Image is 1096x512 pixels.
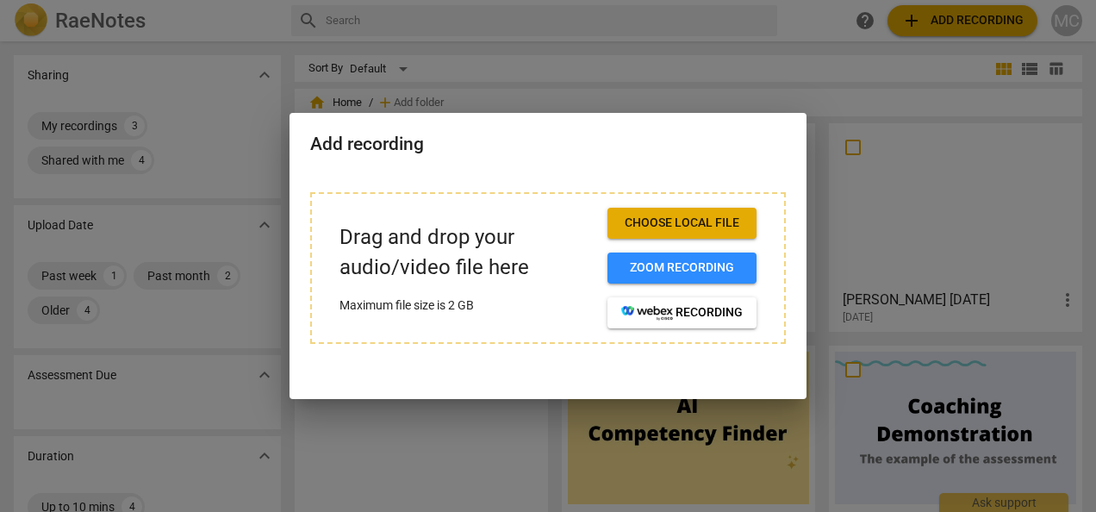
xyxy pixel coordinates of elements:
h2: Add recording [310,134,786,155]
span: Choose local file [621,215,743,232]
button: recording [607,297,757,328]
span: Zoom recording [621,259,743,277]
p: Maximum file size is 2 GB [339,297,594,315]
button: Zoom recording [607,253,757,284]
button: Choose local file [607,208,757,239]
p: Drag and drop your audio/video file here [339,222,594,283]
span: recording [621,304,743,322]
